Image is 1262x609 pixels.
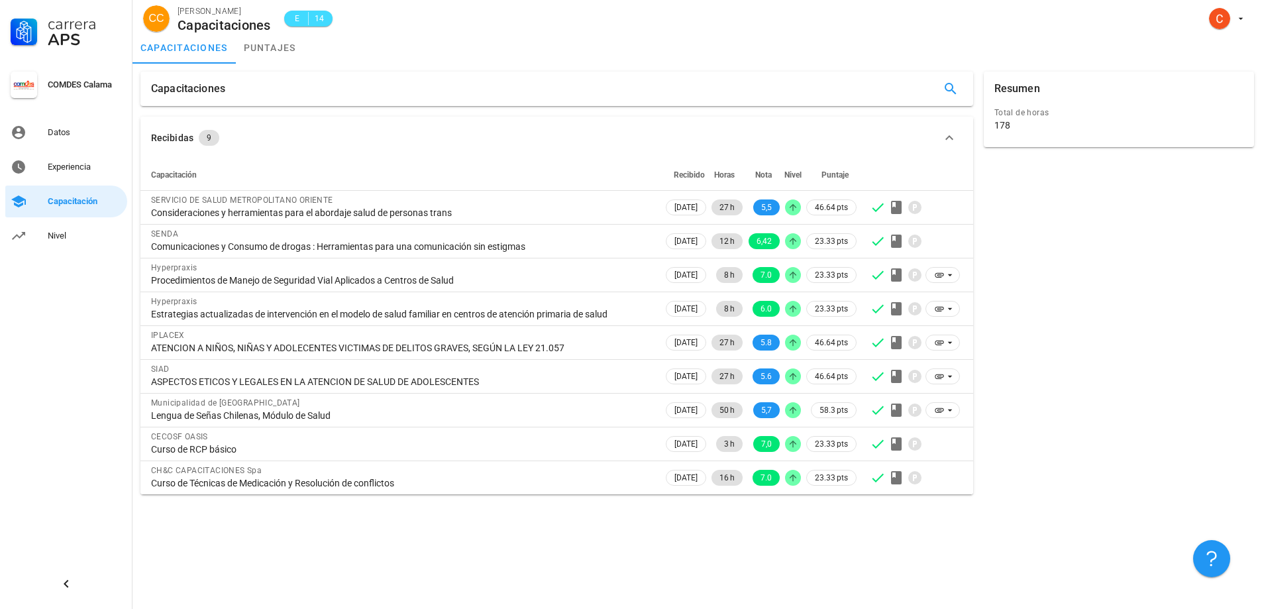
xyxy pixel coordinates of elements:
[48,162,122,172] div: Experiencia
[815,302,848,315] span: 23.33 pts
[994,119,1010,131] div: 178
[674,200,698,215] span: [DATE]
[151,229,178,239] span: SENDA
[819,404,848,417] span: 58.3 pts
[761,470,772,486] span: 7.0
[48,196,122,207] div: Capacitación
[757,233,772,249] span: 6,42
[48,32,122,48] div: APS
[761,301,772,317] span: 6.0
[761,199,772,215] span: 5,5
[674,170,705,180] span: Recibido
[151,170,197,180] span: Capacitación
[784,170,802,180] span: Nivel
[674,437,698,451] span: [DATE]
[674,369,698,384] span: [DATE]
[151,72,225,106] div: Capacitaciones
[151,376,653,388] div: ASPECTOS ETICOS Y LEGALES EN LA ATENCION DE SALUD DE ADOLESCENTES
[815,471,848,484] span: 23.33 pts
[207,130,211,146] span: 9
[724,301,735,317] span: 8 h
[151,443,653,455] div: Curso de RCP básico
[755,170,772,180] span: Nota
[815,268,848,282] span: 23.33 pts
[143,5,170,32] div: avatar
[151,466,262,475] span: CH&C CAPACITACIONES Spa
[151,263,197,272] span: Hyperpraxis
[815,370,848,383] span: 46.64 pts
[761,267,772,283] span: 7.0
[314,12,325,25] span: 14
[148,5,164,32] span: CC
[48,16,122,32] div: Carrera
[674,302,698,316] span: [DATE]
[815,235,848,248] span: 23.33 pts
[5,220,127,252] a: Nivel
[745,159,782,191] th: Nota
[674,335,698,350] span: [DATE]
[719,402,735,418] span: 50 h
[151,241,653,252] div: Comunicaciones y Consumo de drogas : Herramientas para una comunicación sin estigmas
[48,80,122,90] div: COMDES Calama
[151,274,653,286] div: Procedimientos de Manejo de Seguridad Vial Aplicados a Centros de Salud
[674,471,698,485] span: [DATE]
[178,5,271,18] div: [PERSON_NAME]
[719,470,735,486] span: 16 h
[151,207,653,219] div: Consideraciones y herramientas para el abordaje salud de personas trans
[674,234,698,249] span: [DATE]
[151,297,197,306] span: Hyperpraxis
[709,159,745,191] th: Horas
[815,336,848,349] span: 46.64 pts
[151,331,185,340] span: IPLACEX
[719,233,735,249] span: 12 h
[719,368,735,384] span: 27 h
[714,170,735,180] span: Horas
[724,436,735,452] span: 3 h
[815,201,848,214] span: 46.64 pts
[48,231,122,241] div: Nivel
[761,368,772,384] span: 5.6
[151,308,653,320] div: Estrategias actualizadas de intervención en el modelo de salud familiar en centros de atención pr...
[236,32,304,64] a: puntajes
[5,186,127,217] a: Capacitación
[1209,8,1230,29] div: avatar
[663,159,709,191] th: Recibido
[5,151,127,183] a: Experiencia
[151,342,653,354] div: ATENCION A NIÑOS, NIÑAS Y ADOLECENTES VICTIMAS DE DELITOS GRAVES, SEGÚN LA LEY 21.057
[151,410,653,421] div: Lengua de Señas Chilenas, Módulo de Salud
[151,364,170,374] span: SIAD
[48,127,122,138] div: Datos
[761,402,772,418] span: 5,7
[151,477,653,489] div: Curso de Técnicas de Medicación y Resolución de conflictos
[151,398,300,408] span: Municipalidad de [GEOGRAPHIC_DATA]
[132,32,236,64] a: capacitaciones
[151,195,333,205] span: SERVICIO DE SALUD METROPOLITANO ORIENTE
[5,117,127,148] a: Datos
[994,72,1040,106] div: Resumen
[724,267,735,283] span: 8 h
[815,437,848,451] span: 23.33 pts
[140,159,663,191] th: Capacitación
[804,159,859,191] th: Puntaje
[674,268,698,282] span: [DATE]
[719,199,735,215] span: 27 h
[994,106,1243,119] div: Total de horas
[674,403,698,417] span: [DATE]
[761,335,772,351] span: 5.8
[761,436,772,452] span: 7,0
[178,18,271,32] div: Capacitaciones
[782,159,804,191] th: Nivel
[140,117,973,159] button: Recibidas 9
[821,170,849,180] span: Puntaje
[292,12,303,25] span: E
[151,432,208,441] span: CECOSF OASIS
[151,131,193,145] div: Recibidas
[719,335,735,351] span: 27 h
